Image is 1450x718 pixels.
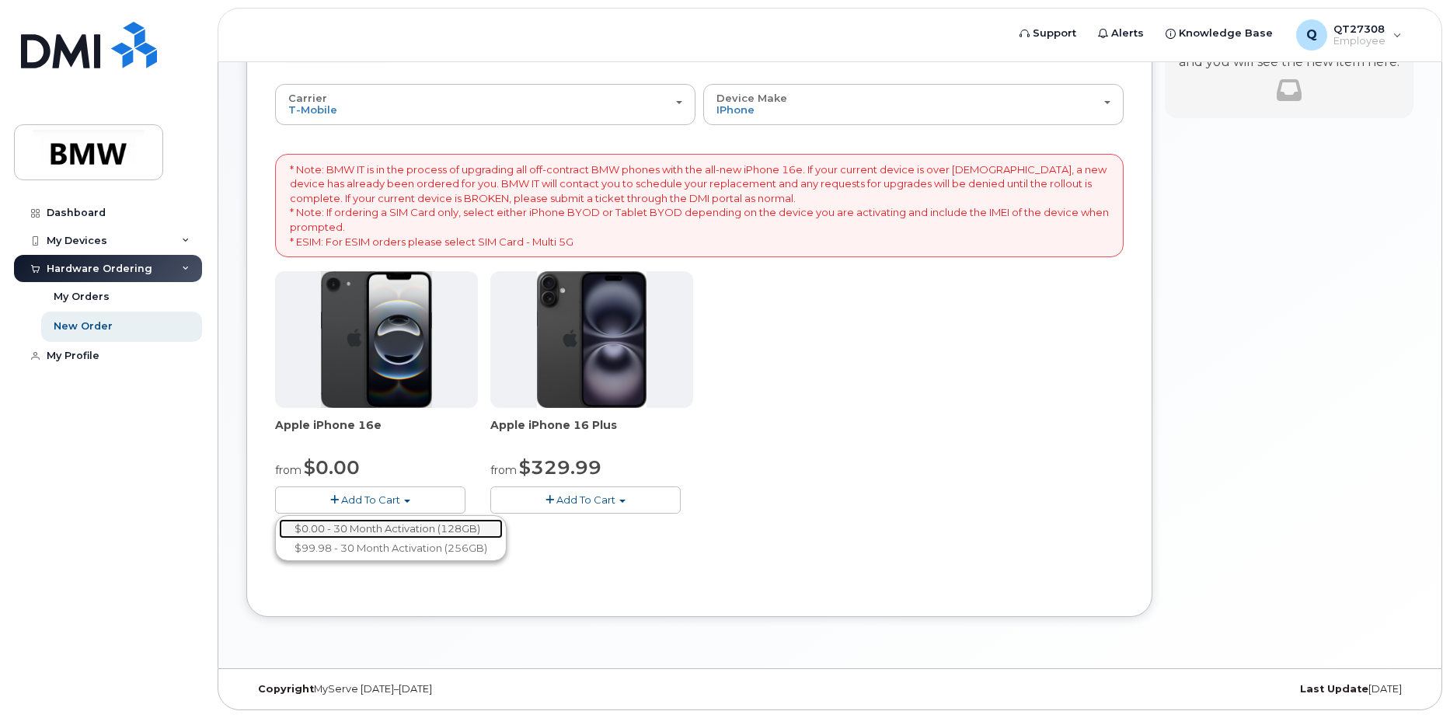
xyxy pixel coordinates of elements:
span: Employee [1333,35,1386,47]
div: MyServe [DATE]–[DATE] [246,683,636,695]
button: Carrier T-Mobile [275,84,695,124]
a: Knowledge Base [1155,18,1284,49]
div: QT27308 [1285,19,1413,51]
a: Support [1009,18,1087,49]
small: from [490,463,517,477]
div: Apple iPhone 16e [275,417,478,448]
button: Add To Cart [275,486,465,514]
span: iPhone [716,103,755,116]
span: Knowledge Base [1179,26,1273,41]
span: Support [1033,26,1076,41]
span: Add To Cart [341,493,400,506]
span: QT27308 [1333,23,1386,35]
span: Q [1306,26,1317,44]
span: Carrier [288,92,327,104]
span: $0.00 [304,456,360,479]
strong: Last Update [1300,683,1368,695]
span: $329.99 [519,456,601,479]
small: from [275,463,302,477]
div: Apple iPhone 16 Plus [490,417,693,448]
a: $0.00 - 30 Month Activation (128GB) [279,519,503,538]
a: $99.98 - 30 Month Activation (256GB) [279,538,503,558]
a: Alerts [1087,18,1155,49]
span: Alerts [1111,26,1144,41]
span: Device Make [716,92,787,104]
img: iphone16e.png [321,271,433,408]
span: T-Mobile [288,103,337,116]
iframe: Messenger Launcher [1382,650,1438,706]
button: Add To Cart [490,486,681,514]
img: iphone_16_plus.png [537,271,647,408]
p: * Note: BMW IT is in the process of upgrading all off-contract BMW phones with the all-new iPhone... [290,162,1109,249]
span: Add To Cart [556,493,615,506]
div: [DATE] [1024,683,1413,695]
strong: Copyright [258,683,314,695]
button: Device Make iPhone [703,84,1124,124]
